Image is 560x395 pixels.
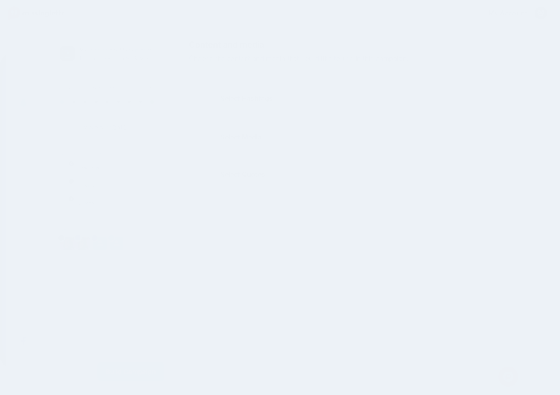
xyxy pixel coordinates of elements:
[19,46,28,53] img: menu.png
[189,53,486,64] span: Choose the content and media that you'd like to use in this campaign.
[221,132,261,143] span: Select Media
[498,367,518,387] div: Open Intercom Messenger
[60,237,78,250] img: BHFunHouse-19603.jpg
[77,182,158,189] p: Images
[69,179,74,184] span: 1
[77,124,158,131] p: First published
[77,199,158,207] p: Quotes
[60,46,75,61] img: 0fcde740ea9dd6b9c3cabd179fbc1350_thumb.jpg
[79,46,158,63] p: Machine Identity Management: The Overlooked Cyber Risk and What to Do About It
[60,151,158,157] h4: Selected Content
[480,3,547,24] a: My Account
[60,226,158,233] h4: Sending To
[189,41,486,49] span: Content and media
[93,237,107,250] img: user_default_image.png
[197,131,477,144] a: Select Media
[69,196,74,201] span: 14
[77,237,90,250] img: 83642e166c72f455-88614.jpg
[111,124,128,130] a: [DATE]
[197,168,477,190] a: Select Quotes
[69,161,74,166] span: 10
[77,164,158,172] p: Hashtags
[8,6,64,20] img: Missinglettr
[197,92,477,114] a: Select Hashtags
[473,374,550,385] a: Tell us how we can improve
[66,83,148,92] div: 12 month evergreen
[60,79,158,96] button: 12 month evergreen
[221,93,273,104] span: Select Hashtags
[221,169,265,180] span: Select Quotes
[110,237,123,250] img: user_default_image.png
